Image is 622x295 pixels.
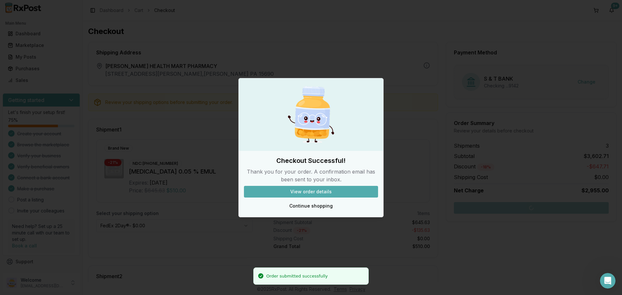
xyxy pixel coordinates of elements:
[244,186,378,198] button: View order details
[600,273,616,289] iframe: Intercom live chat
[244,156,378,165] h2: Checkout Successful!
[280,84,342,146] img: Happy Pill Bottle
[244,200,378,212] button: Continue shopping
[244,168,378,183] p: Thank you for your order. A confirmation email has been sent to your inbox.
